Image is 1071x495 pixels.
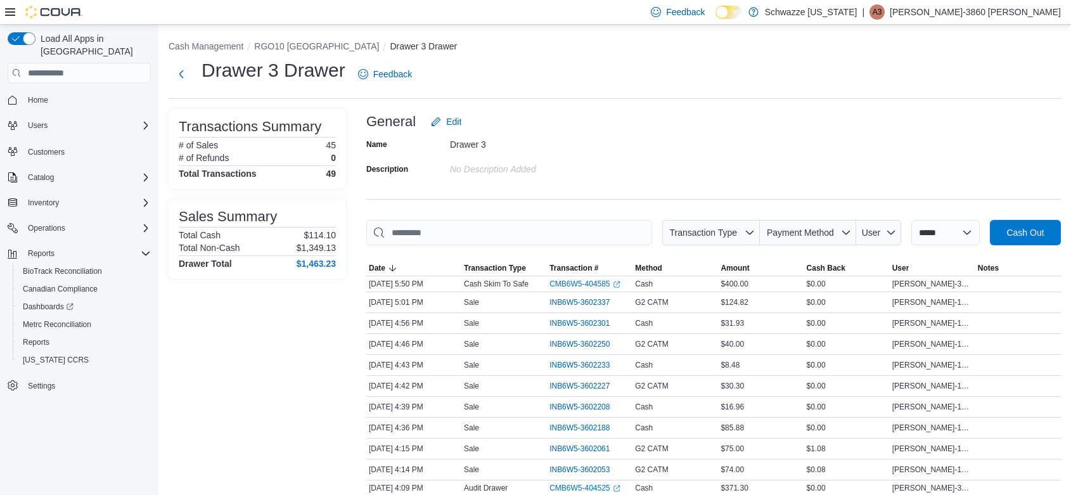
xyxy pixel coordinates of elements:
span: INB6W5-3602233 [549,360,610,370]
button: Catalog [23,170,59,185]
input: This is a search bar. As you type, the results lower in the page will automatically filter. [366,220,652,245]
p: 45 [326,140,336,150]
div: [DATE] 4:46 PM [366,337,461,352]
button: Transaction Type [662,220,760,245]
p: [PERSON_NAME]-3860 [PERSON_NAME] [890,4,1061,20]
span: Customers [23,143,151,159]
span: Cash [635,279,653,289]
span: Metrc Reconciliation [18,317,151,332]
button: [US_STATE] CCRS [13,351,156,369]
span: G2 CATM [635,465,668,475]
span: Cash [635,423,653,433]
button: Reports [23,246,60,261]
span: Cash Out [1006,226,1044,239]
button: Home [3,91,156,109]
button: Operations [3,219,156,237]
button: Inventory [23,195,64,210]
span: [PERSON_NAME]-3643 [PERSON_NAME] [892,279,973,289]
span: Notes [978,263,999,273]
h4: Drawer Total [179,259,232,269]
span: INB6W5-3602337 [549,297,610,307]
span: Metrc Reconciliation [23,319,91,330]
div: Drawer 3 [450,134,620,150]
span: Inventory [23,195,151,210]
span: $31.93 [721,318,744,328]
a: Dashboards [13,298,156,316]
p: Sale [464,297,479,307]
div: [DATE] 4:42 PM [366,378,461,394]
button: INB6W5-3602188 [549,420,622,435]
p: 0 [331,153,336,163]
span: G2 CATM [635,444,668,454]
p: Sale [464,381,479,391]
h3: General [366,114,416,129]
label: Description [366,164,408,174]
svg: External link [613,281,620,288]
span: BioTrack Reconciliation [18,264,151,279]
span: Reports [23,246,151,261]
div: $0.00 [804,276,890,292]
span: Catalog [28,172,54,183]
div: $0.00 [804,399,890,415]
button: Transaction # [547,260,632,276]
span: Feedback [373,68,412,80]
span: $124.82 [721,297,748,307]
a: CMB6W5-404585External link [549,279,620,289]
span: Method [635,263,662,273]
button: Inventory [3,194,156,212]
span: Dark Mode [715,19,716,20]
div: $0.00 [804,357,890,373]
button: Drawer 3 Drawer [390,41,457,51]
h6: # of Refunds [179,153,229,163]
h4: $1,463.23 [297,259,336,269]
button: BioTrack Reconciliation [13,262,156,280]
span: Users [28,120,48,131]
span: User [892,263,909,273]
span: [PERSON_NAME]-1037 [PERSON_NAME] [892,360,973,370]
span: $8.48 [721,360,740,370]
p: $1,349.13 [297,243,336,253]
button: INB6W5-3602053 [549,462,622,477]
span: Operations [23,221,151,236]
span: Feedback [666,6,705,18]
a: Metrc Reconciliation [18,317,96,332]
span: [PERSON_NAME]-1037 [PERSON_NAME] [892,423,973,433]
div: [DATE] 4:14 PM [366,462,461,477]
a: Settings [23,378,60,394]
button: Cash Out [990,220,1061,245]
svg: External link [613,485,620,492]
button: INB6W5-3602227 [549,378,622,394]
div: [DATE] 4:36 PM [366,420,461,435]
a: [US_STATE] CCRS [18,352,94,368]
span: Inventory [28,198,59,208]
h3: Transactions Summary [179,119,321,134]
span: INB6W5-3602061 [549,444,610,454]
span: Home [28,95,48,105]
p: Audit Drawer [464,483,508,493]
div: [DATE] 4:56 PM [366,316,461,331]
h4: Total Transactions [179,169,257,179]
label: Name [366,139,387,150]
button: Settings [3,376,156,395]
button: Payment Method [760,220,856,245]
img: Cova [25,6,82,18]
span: Reports [18,335,151,350]
span: Canadian Compliance [23,284,98,294]
span: INB6W5-3602301 [549,318,610,328]
div: [DATE] 5:01 PM [366,295,461,310]
button: Edit [426,109,466,134]
div: $0.00 [804,337,890,352]
div: $0.00 [804,420,890,435]
span: INB6W5-3602188 [549,423,610,433]
span: Settings [28,381,55,391]
h6: Total Cash [179,230,221,240]
span: $85.88 [721,423,744,433]
button: Operations [23,221,70,236]
a: Feedback [353,61,417,87]
span: INB6W5-3602250 [549,339,610,349]
span: User [862,228,881,238]
button: Amount [718,260,804,276]
span: INB6W5-3602227 [549,381,610,391]
p: Sale [464,423,479,433]
button: INB6W5-3602301 [549,316,622,331]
